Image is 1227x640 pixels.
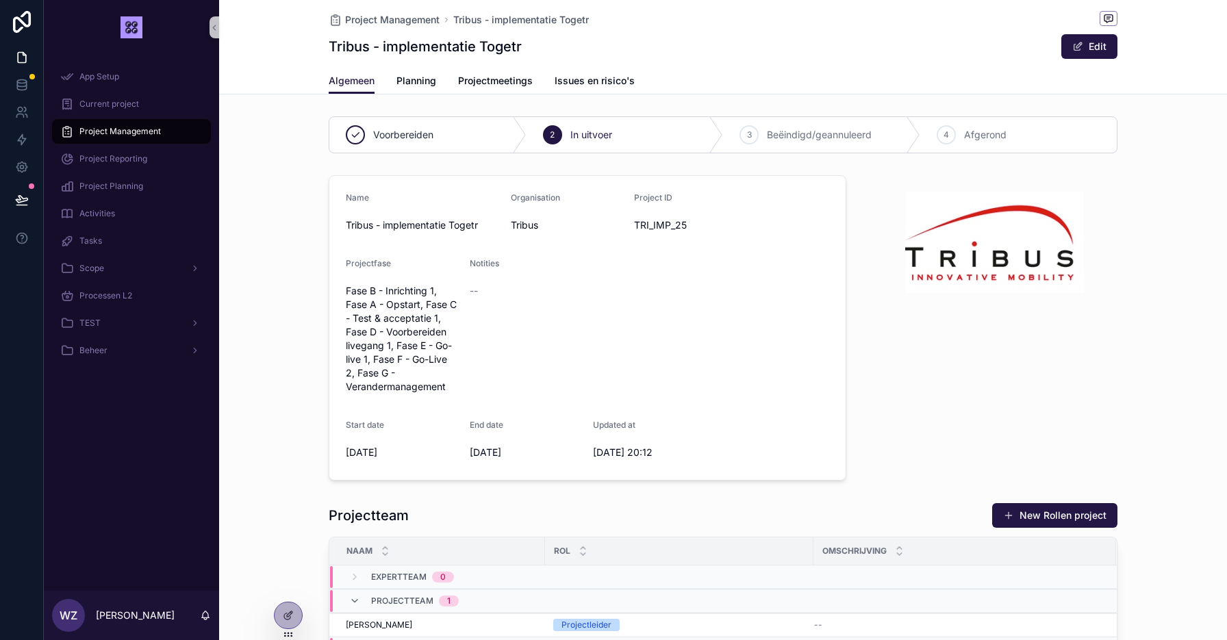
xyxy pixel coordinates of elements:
span: Tribus [511,218,624,232]
img: att8CEJDoAxjt8Iaf30090-Logo-Tribus.jpg [905,192,1084,293]
span: Current project [79,99,139,110]
span: Voorbereiden [373,128,433,142]
span: TEST [79,318,101,329]
span: -- [814,619,822,630]
span: Projectmeetings [458,74,533,88]
h1: Tribus - implementatie Togetr [329,37,522,56]
span: Activities [79,208,115,219]
span: 4 [944,129,949,140]
span: Updated at [593,420,635,430]
a: Activities [52,201,211,226]
span: End date [470,420,503,430]
span: In uitvoer [570,128,612,142]
span: 3 [747,129,752,140]
span: App Setup [79,71,119,82]
button: New Rollen project [992,503,1117,528]
span: Notities [470,258,499,268]
button: Edit [1061,34,1117,59]
a: [PERSON_NAME] [346,619,537,630]
span: Fase B - Inrichting 1, Fase A - Opstart, Fase C - Test & acceptatie 1, Fase D - Voorbereiden live... [346,284,459,394]
span: Afgerond [964,128,1007,142]
a: Project Management [329,13,440,27]
span: TRI_IMP_25 [634,218,788,232]
span: [DATE] [470,446,583,459]
span: Name [346,192,369,203]
span: Project Reporting [79,153,147,164]
span: Issues en risico's [555,74,635,88]
a: App Setup [52,64,211,89]
div: Projectleider [561,619,611,631]
span: Project Management [345,13,440,27]
span: Scope [79,263,104,274]
span: 2 [550,129,555,140]
a: Projectmeetings [458,68,533,96]
span: Beheer [79,345,107,356]
span: Naam [346,546,372,556]
span: Projectteam [371,596,433,606]
span: Project Management [79,126,161,137]
img: App logo [121,16,142,38]
p: [PERSON_NAME] [96,609,175,622]
span: Project ID [634,192,672,203]
a: TEST [52,311,211,335]
span: [DATE] [346,446,459,459]
a: Planning [396,68,436,96]
a: Scope [52,256,211,281]
span: Omschrijving [822,546,887,556]
span: Beëindigd/geannuleerd [767,128,872,142]
a: Project Reporting [52,146,211,171]
a: Algemeen [329,68,375,94]
a: Project Planning [52,174,211,199]
span: -- [470,284,478,298]
a: Current project [52,92,211,116]
a: Issues en risico's [555,68,635,96]
span: Project Planning [79,181,143,192]
span: Tribus - implementatie Togetr [346,218,500,232]
h1: Projectteam [329,506,409,525]
span: Algemeen [329,74,375,88]
a: -- [814,619,1100,630]
span: WZ [60,607,77,624]
div: 1 [447,596,451,606]
a: Processen L2 [52,283,211,308]
span: [PERSON_NAME] [346,619,412,630]
a: Project Management [52,119,211,144]
span: Expertteam [371,572,427,583]
div: scrollable content [44,55,219,381]
span: Rol [554,546,570,556]
div: 0 [440,572,446,583]
span: Tasks [79,235,102,246]
span: Processen L2 [79,290,132,301]
a: Projectleider [553,619,805,631]
span: Organisation [511,192,560,203]
a: Beheer [52,338,211,363]
span: Start date [346,420,384,430]
a: Tasks [52,229,211,253]
span: Planning [396,74,436,88]
a: Tribus - implementatie Togetr [453,13,589,27]
span: Projectfase [346,258,391,268]
span: [DATE] 20:12 [593,446,706,459]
